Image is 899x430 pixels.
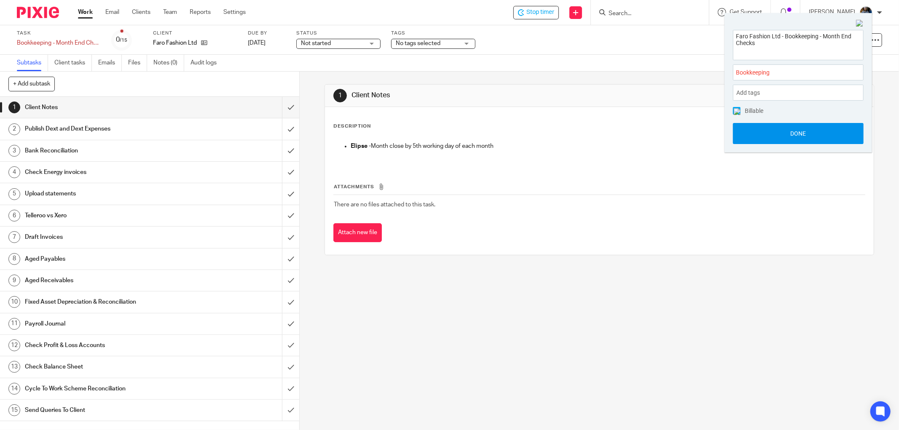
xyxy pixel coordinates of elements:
[736,68,842,77] span: Bookkeeping
[54,55,92,71] a: Client tasks
[17,30,101,37] label: Task
[351,143,371,149] strong: Elipse -
[809,8,855,16] p: [PERSON_NAME]
[248,40,266,46] span: [DATE]
[526,8,554,17] span: Stop timer
[25,209,191,222] h1: Telleroo vs Xero
[17,39,101,47] div: Bookkeeping - Month End Checks
[191,55,223,71] a: Audit logs
[8,318,20,330] div: 11
[8,404,20,416] div: 15
[745,108,763,114] span: Billable
[25,144,191,157] h1: Bank Reconciliation
[734,108,741,115] img: checked.png
[352,91,617,100] h1: Client Notes
[334,202,435,208] span: There are no files attached to this task.
[608,10,684,18] input: Search
[333,89,347,102] div: 1
[17,55,48,71] a: Subtasks
[351,142,865,150] p: Month close by 5th working day of each month
[733,123,864,144] button: Done
[25,253,191,265] h1: Aged Payables
[25,404,191,417] h1: Send Queries To Client
[163,8,177,16] a: Team
[128,55,147,71] a: Files
[296,30,381,37] label: Status
[25,318,191,330] h1: Payroll Journal
[25,361,191,373] h1: Check Balance Sheet
[153,55,184,71] a: Notes (0)
[391,30,475,37] label: Tags
[513,6,559,19] div: Faro Fashion Ltd - Bookkeeping - Month End Checks
[8,188,20,200] div: 5
[730,9,762,15] span: Get Support
[116,35,128,45] div: 0
[333,123,371,130] p: Description
[301,40,331,46] span: Not started
[25,123,191,135] h1: Publish Dext and Dext Expenses
[333,223,382,242] button: Attach new file
[733,64,864,80] div: Project: Bookkeeping
[8,101,20,113] div: 1
[8,361,20,373] div: 13
[736,86,764,99] span: Add tags
[8,296,20,308] div: 10
[25,231,191,243] h1: Draft Invoices
[8,231,20,243] div: 7
[153,30,237,37] label: Client
[8,166,20,178] div: 4
[334,184,374,189] span: Attachments
[132,8,150,16] a: Clients
[25,339,191,352] h1: Check Profit & Loss Accounts
[105,8,119,16] a: Email
[8,77,55,91] button: + Add subtask
[396,40,440,46] span: No tags selected
[8,210,20,222] div: 6
[98,55,122,71] a: Emails
[153,39,197,47] p: Faro Fashion Ltd
[25,166,191,179] h1: Check Energy invoices
[8,123,20,135] div: 2
[8,145,20,157] div: 3
[25,274,191,287] h1: Aged Receivables
[8,253,20,265] div: 8
[733,30,863,58] textarea: Faro Fashion Ltd - Bookkeeping - Month End Checks
[120,38,128,43] small: /15
[856,20,864,27] img: Close
[8,275,20,286] div: 9
[248,30,286,37] label: Due by
[78,8,93,16] a: Work
[17,7,59,18] img: Pixie
[223,8,246,16] a: Settings
[190,8,211,16] a: Reports
[25,382,191,395] h1: Cycle To Work Scheme Reconciliation
[8,383,20,395] div: 14
[859,6,873,19] img: Jaskaran%20Singh.jpeg
[25,187,191,200] h1: Upload statements
[25,296,191,308] h1: Fixed Asset Depreciation & Reconciliation
[25,101,191,114] h1: Client Notes
[8,339,20,351] div: 12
